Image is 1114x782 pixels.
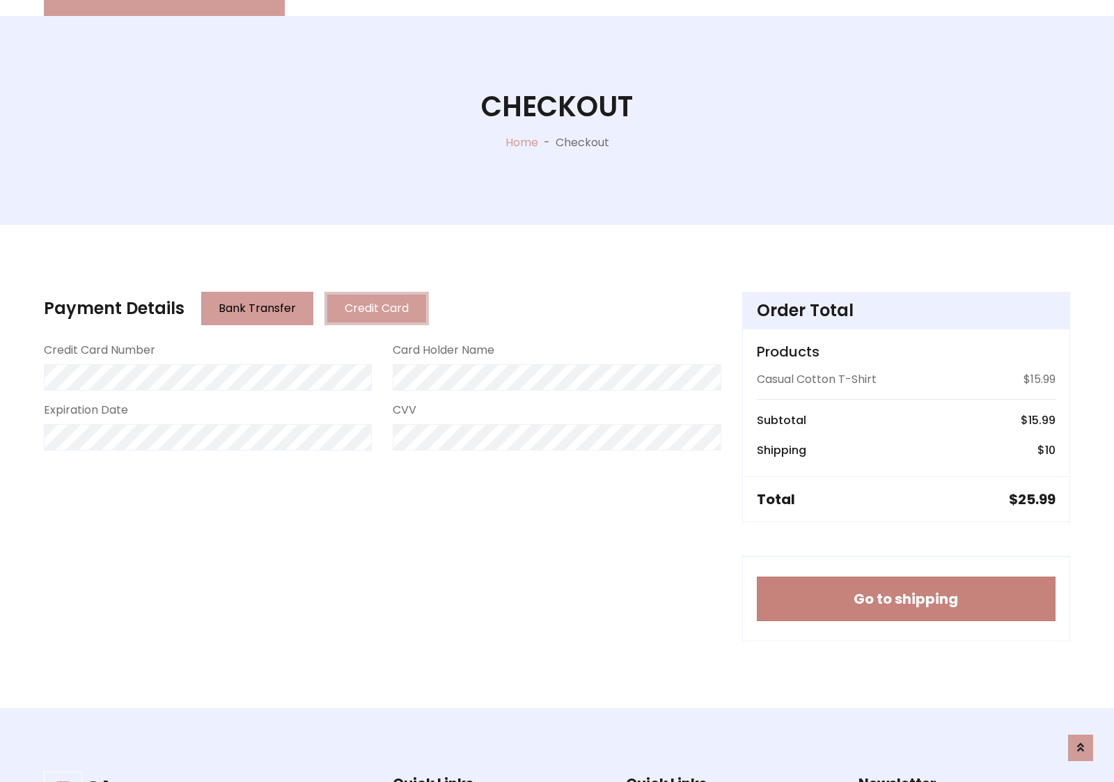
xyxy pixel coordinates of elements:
[1037,444,1056,457] h6: $
[393,402,416,419] label: CVV
[757,301,1056,321] h4: Order Total
[757,491,795,508] h5: Total
[757,444,806,457] h6: Shipping
[757,577,1056,621] button: Go to shipping
[393,342,494,359] label: Card Holder Name
[1018,490,1056,509] span: 25.99
[757,343,1056,360] h5: Products
[505,134,538,150] a: Home
[201,292,313,325] button: Bank Transfer
[1021,414,1056,427] h6: $
[1023,371,1056,388] p: $15.99
[44,342,155,359] label: Credit Card Number
[538,134,556,151] p: -
[1028,412,1056,428] span: 15.99
[757,371,877,388] p: Casual Cotton T-Shirt
[556,134,609,151] p: Checkout
[1009,491,1056,508] h5: $
[757,414,806,427] h6: Subtotal
[44,402,128,419] label: Expiration Date
[1045,442,1056,458] span: 10
[324,292,429,325] button: Credit Card
[44,299,185,319] h4: Payment Details
[481,90,633,123] h1: Checkout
